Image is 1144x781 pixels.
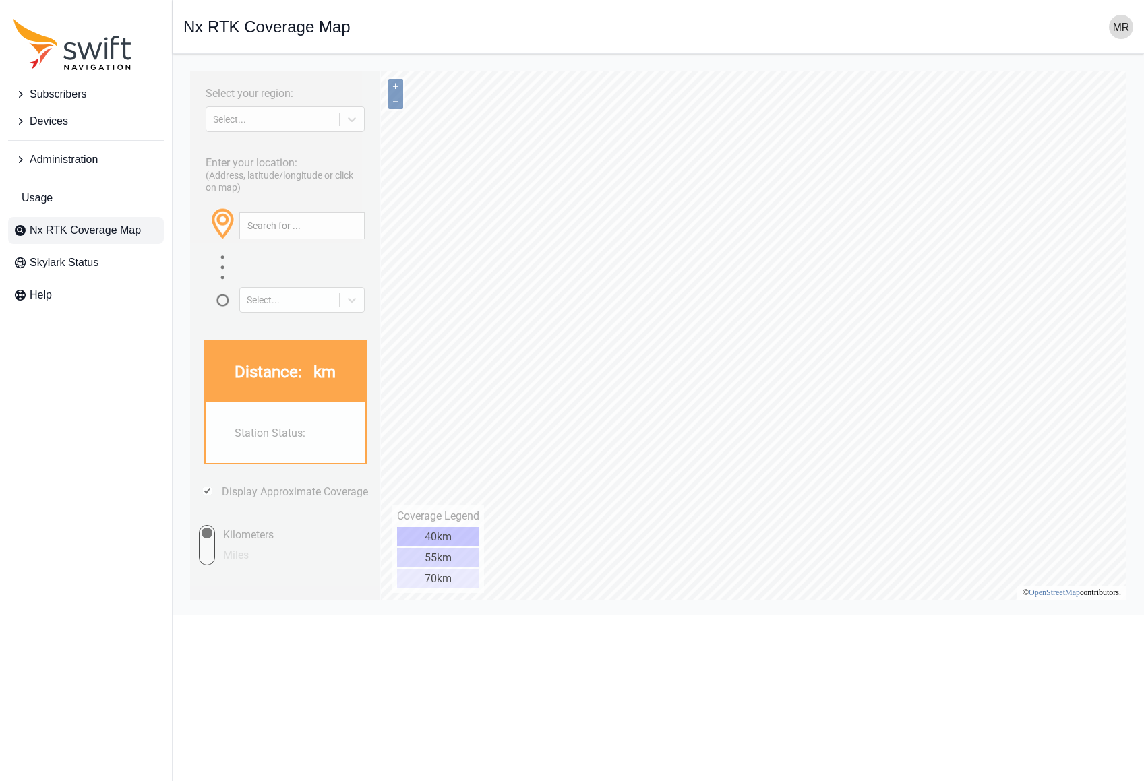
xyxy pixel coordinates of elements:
span: Subscribers [30,86,86,102]
span: Usage [22,190,53,206]
div: Coverage Legend [214,445,296,458]
span: Devices [30,113,68,129]
div: 55km [214,483,296,503]
span: Nx RTK Coverage Map [30,222,141,239]
button: Administration [8,146,164,173]
img: user photo [1109,15,1133,39]
div: 40km [214,462,296,482]
h1: Nx RTK Coverage Map [183,19,351,35]
button: Subscribers [8,81,164,108]
li: © contributors. [839,523,938,532]
div: 70km [214,504,296,524]
a: Help [8,282,164,309]
a: Nx RTK Coverage Map [8,217,164,244]
a: Usage [8,185,164,212]
a: Skylark Status [8,249,164,276]
span: Administration [30,152,98,168]
a: OpenStreetMap [845,523,897,532]
button: Devices [8,108,164,135]
span: Skylark Status [30,255,98,271]
iframe: RTK Map [183,65,1133,604]
span: Help [30,287,52,303]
